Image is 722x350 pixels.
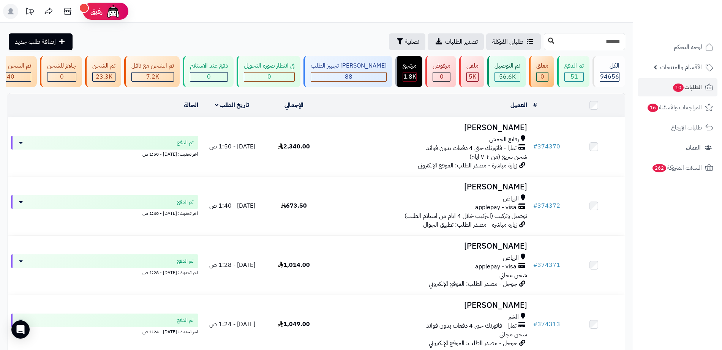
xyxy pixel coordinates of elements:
span: الطلبات [672,82,702,93]
span: [DATE] - 1:28 ص [209,260,255,270]
div: 0 [244,73,294,81]
span: تم الدفع [177,198,194,206]
span: 0 [540,72,544,81]
span: [DATE] - 1:40 ص [209,201,255,210]
a: # [533,101,537,110]
span: 10 [673,83,684,92]
a: تاريخ الطلب [215,101,250,110]
span: لوحة التحكم [674,42,702,52]
a: تم الشحن مع ناقل 7.2K [123,56,181,87]
span: 2,340.00 [278,142,310,151]
span: 1,049.00 [278,320,310,329]
a: تم التوصيل 56.6K [486,56,528,87]
a: طلبات الإرجاع [638,118,717,137]
span: إضافة طلب جديد [15,37,56,46]
div: ملغي [466,61,479,70]
div: تم التوصيل [494,61,520,70]
div: تم الشحن مع ناقل [131,61,174,70]
div: 0 [47,73,76,81]
span: 23.3K [96,72,112,81]
a: طلباتي المُوكلة [486,33,541,50]
span: 0 [440,72,444,81]
span: 1.8K [403,72,416,81]
span: applepay - visa [475,203,517,212]
a: العميل [510,101,527,110]
span: زيارة مباشرة - مصدر الطلب: الموقع الإلكتروني [418,161,517,170]
span: 7.2K [146,72,159,81]
span: رفايع الجمش [489,135,519,144]
span: المراجعات والأسئلة [647,102,702,113]
div: مرتجع [403,61,417,70]
img: logo-2.png [670,11,715,27]
span: السلات المتروكة [652,162,702,173]
span: 56.6K [499,72,516,81]
span: الرياض [503,194,519,203]
span: تم الدفع [177,317,194,324]
span: [DATE] - 1:24 ص [209,320,255,329]
span: # [533,260,537,270]
a: #374371 [533,260,560,270]
span: 673.50 [281,201,307,210]
span: # [533,201,537,210]
div: اخر تحديث: [DATE] - 1:28 ص [11,268,198,276]
h3: [PERSON_NAME] [328,183,527,191]
a: #374313 [533,320,560,329]
a: #374372 [533,201,560,210]
span: تمارا - فاتورتك حتى 4 دفعات بدون فوائد [426,144,517,153]
span: جوجل - مصدر الطلب: الموقع الإلكتروني [429,279,517,289]
div: اخر تحديث: [DATE] - 1:40 ص [11,209,198,217]
a: تم الشحن 23.3K [84,56,123,87]
div: مرفوض [433,61,450,70]
span: طلبات الإرجاع [671,122,702,133]
a: تحديثات المنصة [20,4,39,21]
span: 16 [647,103,659,112]
span: تصفية [405,37,419,46]
a: تم الدفع 51 [556,56,591,87]
a: جاهز للشحن 0 [38,56,84,87]
a: في انتظار صورة التحويل 0 [235,56,302,87]
span: تم الدفع [177,139,194,147]
a: معلق 0 [528,56,556,87]
span: 5K [469,72,476,81]
a: تصدير الطلبات [428,33,484,50]
a: ملغي 5K [458,56,486,87]
span: تم الدفع [177,257,194,265]
div: جاهز للشحن [47,61,76,70]
div: في انتظار صورة التحويل [244,61,295,70]
span: 0 [60,72,64,81]
span: # [533,142,537,151]
span: تصدير الطلبات [445,37,478,46]
div: 4969 [467,73,478,81]
div: 23257 [93,73,115,81]
span: applepay - visa [475,262,517,271]
a: العملاء [638,139,717,157]
span: زيارة مباشرة - مصدر الطلب: تطبيق الجوال [423,220,517,229]
div: 7223 [132,73,174,81]
span: 262 [652,164,667,173]
div: اخر تحديث: [DATE] - 1:24 ص [11,327,198,335]
span: شحن مجاني [499,330,527,339]
span: [DATE] - 1:50 ص [209,142,255,151]
a: مرفوض 0 [424,56,458,87]
a: لوحة التحكم [638,38,717,56]
span: الرياض [503,254,519,262]
div: 88 [311,73,386,81]
a: إضافة طلب جديد [9,33,73,50]
a: [PERSON_NAME] تجهيز الطلب 88 [302,56,394,87]
span: الأقسام والمنتجات [660,62,702,73]
button: تصفية [389,33,425,50]
div: تم الدفع [564,61,584,70]
div: 56556 [495,73,520,81]
span: 94656 [600,72,619,81]
div: معلق [536,61,548,70]
span: توصيل وتركيب (التركيب خلال 4 ايام من استلام الطلب) [404,211,527,221]
span: تمارا - فاتورتك حتى 4 دفعات بدون فوائد [426,322,517,330]
div: 1809 [403,73,416,81]
h3: [PERSON_NAME] [328,123,527,132]
a: الطلبات10 [638,78,717,96]
img: ai-face.png [106,4,121,19]
a: الإجمالي [284,101,303,110]
a: دفع عند الاستلام 0 [181,56,235,87]
span: العملاء [686,142,701,153]
div: 0 [433,73,450,81]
